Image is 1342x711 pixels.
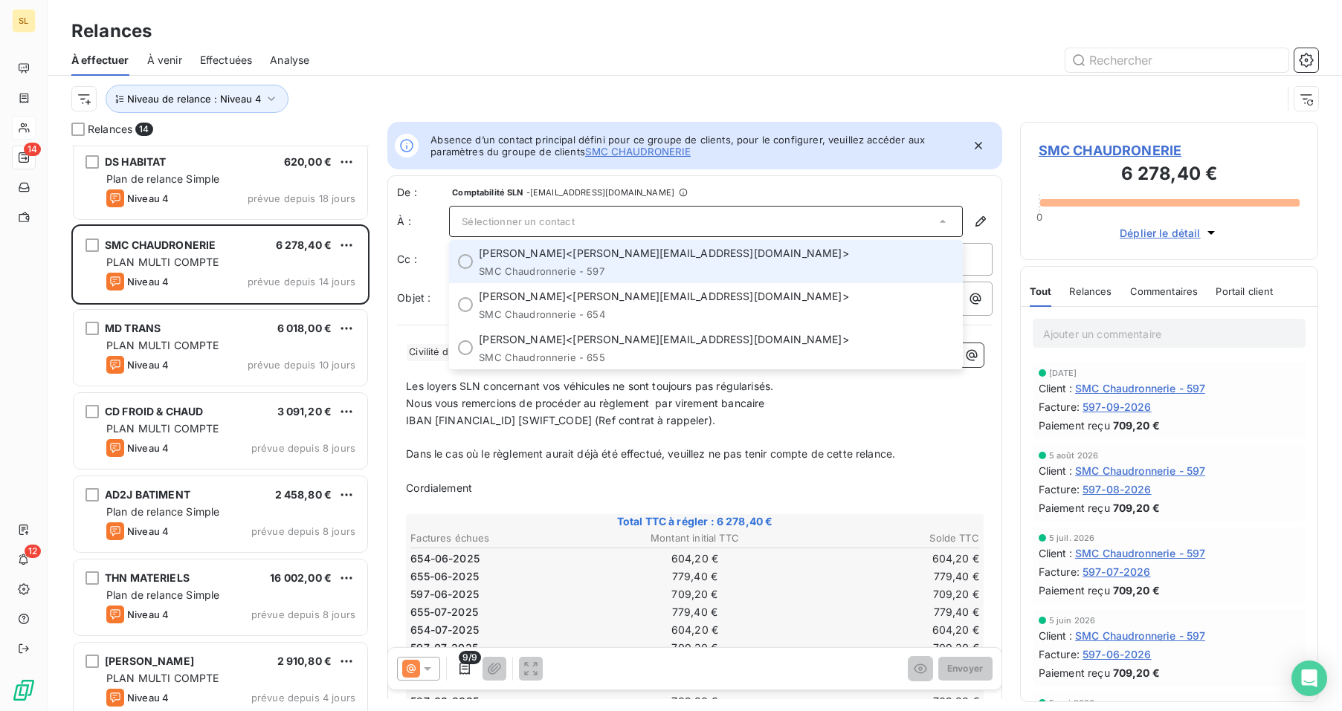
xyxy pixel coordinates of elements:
span: Relances [88,122,132,137]
span: Niveau 4 [127,608,169,620]
span: 5 août 2026 [1049,451,1099,460]
span: Niveau 4 [127,692,169,704]
span: 6 278,40 € [276,238,332,251]
span: 709,20 € [1113,418,1160,433]
span: Niveau 4 [127,192,169,204]
td: 709,20 € [791,586,980,603]
span: Facture : [1039,399,1080,415]
span: 12 [25,545,41,558]
span: - [EMAIL_ADDRESS][DOMAIN_NAME] [526,188,674,197]
span: Objet : [397,291,430,304]
span: Paiement reçu [1039,500,1110,516]
span: 597-06-2026 [1083,646,1152,662]
input: Rechercher [1065,48,1288,72]
span: 655-06-2025 [410,569,479,584]
span: 654-06-2025 [410,551,480,566]
span: 9/9 [459,651,481,664]
td: 604,20 € [600,622,789,638]
span: 6 018,00 € [277,322,332,334]
span: Paiement reçu [1039,582,1110,598]
span: SMC Chaudronnerie - 597 [1075,545,1205,561]
span: [DATE] [1049,369,1077,377]
span: CD FROID & CHAUD [105,405,203,418]
span: 14 [135,123,152,136]
h3: 6 278,40 € [1039,160,1300,190]
span: Sélectionner un contact [462,215,574,227]
span: 2 910,80 € [277,655,332,667]
span: 654-07-2025 [410,623,479,637]
div: Open Intercom Messenger [1291,660,1327,696]
span: AD2J BATIMENT [105,488,190,501]
span: Facture : [1039,481,1080,497]
span: Analyse [270,53,309,68]
span: Niveau 4 [127,359,169,371]
td: 709,20 € [791,693,980,710]
span: Client : [1039,628,1072,643]
button: Niveau de relance : Niveau 4 [106,85,288,113]
span: prévue depuis 18 jours [248,192,355,204]
span: SMC Chaudronnerie - 655 [479,351,954,363]
span: prévue depuis 8 jours [251,525,355,537]
span: [PERSON_NAME] [479,332,566,347]
span: MD TRANS [105,322,161,334]
span: Les loyers SLN concernant vos véhicules ne sont toujours pas régularisés. [406,380,773,392]
span: [PERSON_NAME] [105,655,194,667]
span: <[PERSON_NAME][EMAIL_ADDRESS][DOMAIN_NAME]> [479,332,954,347]
span: 597-07-2026 [1083,564,1151,579]
span: Niveau de relance : Niveau 4 [127,93,261,105]
span: 597-09-2026 [1083,399,1152,415]
span: SMC CHAUDRONERIE [105,238,216,251]
span: 14 [24,143,41,156]
span: 5 juin 2026 [1049,616,1096,625]
span: [PERSON_NAME] [479,289,566,304]
span: Niveau 4 [127,276,169,288]
td: 779,40 € [791,604,980,620]
span: prévue depuis 8 jours [251,608,355,620]
span: 597-06-2025 [410,587,479,602]
span: Plan de relance Simple [106,172,219,185]
td: 604,20 € [791,622,980,638]
span: prévue depuis 8 jours [251,442,355,454]
td: 709,20 € [600,693,789,710]
span: Tout [1030,285,1052,297]
span: PLAN MULTI COMPTE [106,256,219,268]
span: Niveau 4 [127,442,169,454]
div: grid [71,146,370,711]
td: 709,20 € [791,640,980,656]
span: Total TTC à régler : 6 278,40 € [408,514,981,529]
span: SMC Chaudronnerie - 597 [1075,463,1205,478]
img: Logo LeanPay [12,678,36,702]
span: <[PERSON_NAME][EMAIL_ADDRESS][DOMAIN_NAME]> [479,289,954,304]
span: 5 juil. 2026 [1049,533,1095,542]
span: Plan de relance Simple [106,505,219,518]
div: SL [12,9,36,33]
span: SMC CHAUDRONERIE [1039,140,1300,160]
span: [PERSON_NAME] [479,246,566,261]
span: Effectuées [200,53,253,68]
span: À effectuer [71,53,129,68]
span: prévue depuis 10 jours [248,359,355,371]
span: 620,00 € [284,155,332,168]
h3: Relances [71,18,152,45]
span: Civilité du contact [407,344,492,361]
th: Montant initial TTC [600,530,789,546]
td: 779,40 € [600,604,789,620]
button: SMC CHAUDRONERIE [585,146,691,158]
span: SMC Chaudronnerie - 597 [1075,628,1205,643]
span: SMC Chaudronnerie - 654 [479,308,954,320]
span: 709,20 € [1113,665,1160,681]
td: 779,40 € [791,568,980,585]
th: Solde TTC [791,530,980,546]
button: Déplier le détail [1115,224,1223,241]
span: Paiement reçu [1039,665,1110,681]
span: Client : [1039,380,1072,396]
label: À : [397,214,449,229]
td: 604,20 € [600,551,789,567]
span: Portail client [1216,285,1273,297]
button: Envoyer [938,657,993,681]
span: THN MATERIELS [105,571,190,584]
span: SMC Chaudronnerie - 597 [1075,380,1205,396]
span: 597-08-2026 [1083,481,1152,497]
span: prévue depuis 14 jours [248,276,355,288]
span: Niveau 4 [127,525,169,537]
